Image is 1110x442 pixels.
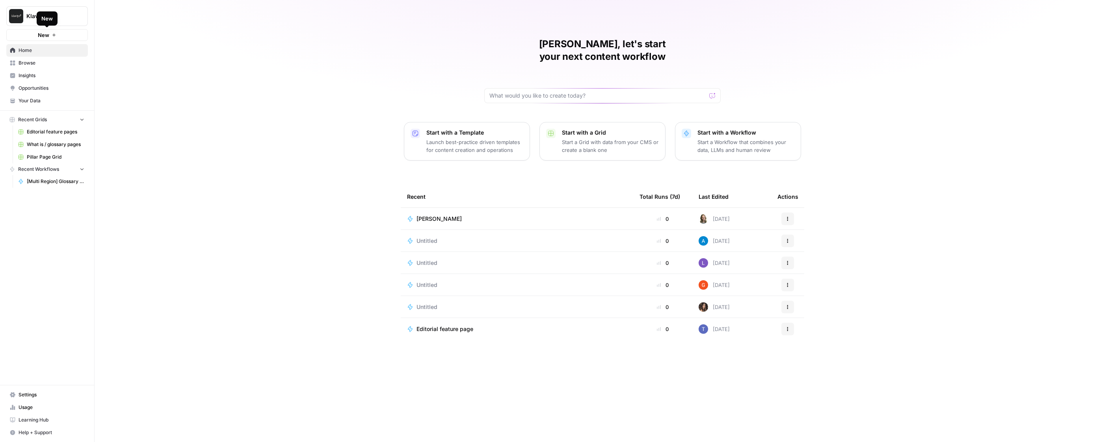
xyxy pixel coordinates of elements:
span: Recent Grids [18,116,47,123]
span: Browse [19,59,84,67]
a: Insights [6,69,88,82]
button: Start with a WorkflowStart a Workflow that combines your data, LLMs and human review [675,122,801,161]
span: Home [19,47,84,54]
img: o3cqybgnmipr355j8nz4zpq1mc6x [699,236,708,246]
div: [DATE] [699,280,730,290]
span: What is / glossary pages [27,141,84,148]
a: Usage [6,401,88,414]
span: Untitled [416,259,437,267]
a: Home [6,44,88,57]
p: Start with a Template [426,129,523,137]
div: New [41,15,53,22]
a: Pillar Page Grid [15,151,88,163]
a: Settings [6,388,88,401]
img: Klaviyo Logo [9,9,23,23]
a: [PERSON_NAME] [407,215,627,223]
div: 0 [640,281,686,289]
a: Learning Hub [6,414,88,426]
div: [DATE] [699,302,730,312]
img: 3v5gupj0m786yzjvk4tudrexhntl [699,258,708,268]
div: 0 [640,259,686,267]
button: Start with a TemplateLaunch best-practice driven templates for content creation and operations [404,122,530,161]
h1: [PERSON_NAME], let's start your next content workflow [484,38,721,63]
div: Actions [777,186,798,207]
div: 0 [640,303,686,311]
div: [DATE] [699,324,730,334]
div: [DATE] [699,214,730,224]
span: [Multi Region] Glossary Page [27,178,84,185]
span: Pillar Page Grid [27,153,84,161]
span: Opportunities [19,85,84,92]
a: Browse [6,57,88,69]
div: 0 [640,215,686,223]
p: Start with a Grid [562,129,659,137]
span: Help + Support [19,429,84,436]
img: vqsat62t33ck24eq3wa2nivgb46o [699,302,708,312]
img: py6yo7dwv8w8ixlr6w7vmssvagzi [699,214,708,224]
p: Start a Grid with data from your CMS or create a blank one [562,138,659,154]
span: Insights [19,72,84,79]
div: [DATE] [699,258,730,268]
button: Recent Grids [6,114,88,126]
span: New [38,31,49,39]
a: Untitled [407,303,627,311]
button: New [6,29,88,41]
a: Your Data [6,94,88,107]
a: Editorial feature pages [15,126,88,138]
span: [PERSON_NAME] [416,215,462,223]
div: 0 [640,237,686,245]
span: Editorial feature page [416,325,473,333]
span: Learning Hub [19,416,84,424]
span: Untitled [416,281,437,289]
span: Settings [19,391,84,398]
a: Untitled [407,281,627,289]
div: [DATE] [699,236,730,246]
img: x8yczxid6s1iziywf4pp8m9fenlh [699,324,708,334]
a: [Multi Region] Glossary Page [15,175,88,188]
span: Untitled [416,303,437,311]
a: What is / glossary pages [15,138,88,151]
button: Help + Support [6,426,88,439]
span: Editorial feature pages [27,128,84,135]
p: Start with a Workflow [697,129,794,137]
input: What would you like to create today? [489,92,706,100]
button: Recent Workflows [6,163,88,175]
div: Last Edited [699,186,729,207]
div: Recent [407,186,627,207]
button: Workspace: Klaviyo [6,6,88,26]
span: Usage [19,404,84,411]
span: Untitled [416,237,437,245]
p: Start a Workflow that combines your data, LLMs and human review [697,138,794,154]
a: Untitled [407,259,627,267]
div: Total Runs (7d) [640,186,680,207]
a: Opportunities [6,82,88,94]
span: Klaviyo [26,12,74,20]
p: Launch best-practice driven templates for content creation and operations [426,138,523,154]
button: Start with a GridStart a Grid with data from your CMS or create a blank one [539,122,666,161]
span: Your Data [19,97,84,104]
div: 0 [640,325,686,333]
span: Recent Workflows [18,166,59,173]
a: Editorial feature page [407,325,627,333]
a: Untitled [407,237,627,245]
img: ep2s7dd3ojhp11nu5ayj08ahj9gv [699,280,708,290]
